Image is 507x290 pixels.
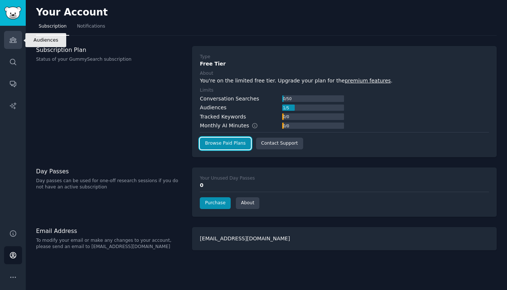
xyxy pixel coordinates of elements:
[36,167,184,175] h3: Day Passes
[36,21,69,36] a: Subscription
[200,54,210,60] div: Type
[200,77,489,85] div: You're on the limited free tier. Upgrade your plan for the .
[200,197,231,209] a: Purchase
[39,23,67,30] span: Subscription
[36,46,184,54] h3: Subscription Plan
[36,227,184,235] h3: Email Address
[36,178,184,191] p: Day passes can be used for one-off research sessions if you do not have an active subscription
[282,95,292,102] div: 0 / 50
[36,56,184,63] p: Status of your GummySearch subscription
[200,95,259,103] div: Conversation Searches
[36,7,108,18] h2: Your Account
[200,175,255,182] div: Your Unused Day Passes
[256,138,303,149] a: Contact Support
[200,113,246,121] div: Tracked Keywords
[200,60,489,68] div: Free Tier
[282,113,290,120] div: 0 / 0
[200,87,213,94] div: Limits
[282,123,290,129] div: 0 / 0
[74,21,108,36] a: Notifications
[200,104,226,112] div: Audiences
[200,122,266,130] div: Monthly AI Minutes
[200,138,251,149] a: Browse Paid Plans
[282,105,290,111] div: 1 / 5
[200,70,213,77] div: About
[200,181,489,189] div: 0
[4,7,21,20] img: GummySearch logo
[77,23,105,30] span: Notifications
[236,197,259,209] a: About
[345,78,391,84] a: premium features
[36,237,184,250] p: To modify your email or make any changes to your account, please send an email to [EMAIL_ADDRESS]...
[192,227,497,250] div: [EMAIL_ADDRESS][DOMAIN_NAME]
